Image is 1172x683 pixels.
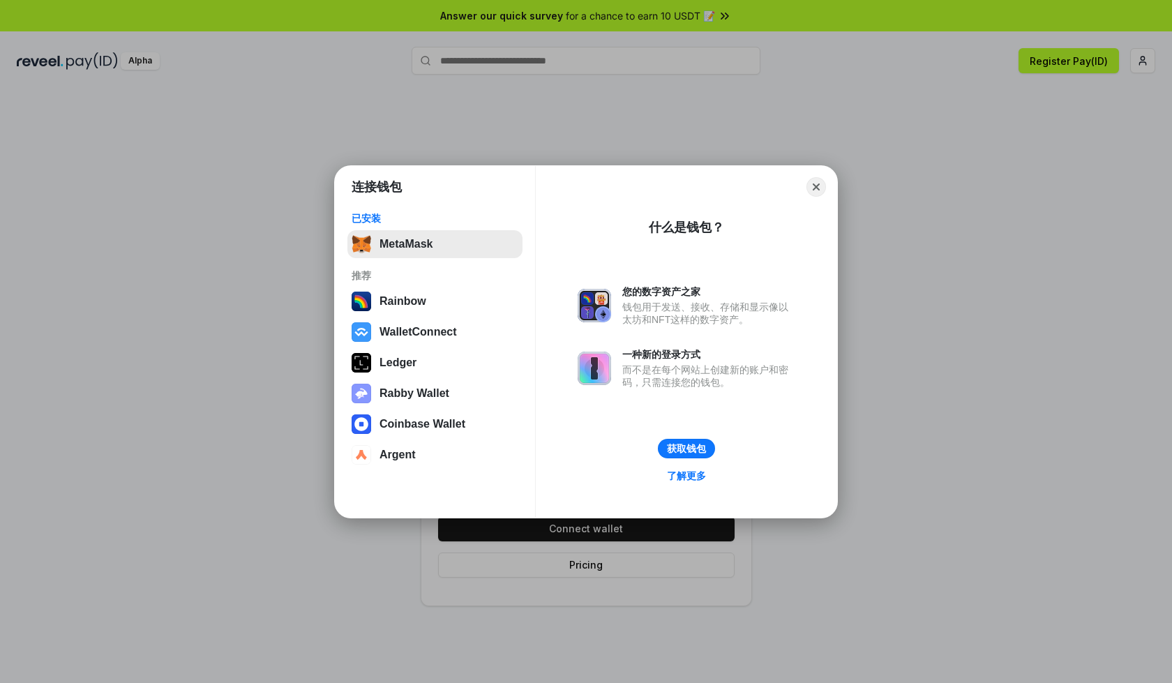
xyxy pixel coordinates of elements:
[347,441,523,469] button: Argent
[347,410,523,438] button: Coinbase Wallet
[352,269,518,282] div: 推荐
[352,445,371,465] img: svg+xml,%3Csvg%20width%3D%2228%22%20height%3D%2228%22%20viewBox%3D%220%200%2028%2028%22%20fill%3D...
[622,348,795,361] div: 一种新的登录方式
[380,238,433,250] div: MetaMask
[380,418,465,430] div: Coinbase Wallet
[578,289,611,322] img: svg+xml,%3Csvg%20xmlns%3D%22http%3A%2F%2Fwww.w3.org%2F2000%2Fsvg%22%20fill%3D%22none%22%20viewBox...
[667,470,706,482] div: 了解更多
[352,212,518,225] div: 已安装
[380,356,416,369] div: Ledger
[352,179,402,195] h1: 连接钱包
[352,322,371,342] img: svg+xml,%3Csvg%20width%3D%2228%22%20height%3D%2228%22%20viewBox%3D%220%200%2028%2028%22%20fill%3D...
[806,177,826,197] button: Close
[352,292,371,311] img: svg+xml,%3Csvg%20width%3D%22120%22%20height%3D%22120%22%20viewBox%3D%220%200%20120%20120%22%20fil...
[347,380,523,407] button: Rabby Wallet
[380,326,457,338] div: WalletConnect
[347,349,523,377] button: Ledger
[649,219,724,236] div: 什么是钱包？
[622,301,795,326] div: 钱包用于发送、接收、存储和显示像以太坊和NFT这样的数字资产。
[667,442,706,455] div: 获取钱包
[352,234,371,254] img: svg+xml,%3Csvg%20fill%3D%22none%22%20height%3D%2233%22%20viewBox%3D%220%200%2035%2033%22%20width%...
[380,449,416,461] div: Argent
[352,414,371,434] img: svg+xml,%3Csvg%20width%3D%2228%22%20height%3D%2228%22%20viewBox%3D%220%200%2028%2028%22%20fill%3D...
[347,287,523,315] button: Rainbow
[347,230,523,258] button: MetaMask
[352,384,371,403] img: svg+xml,%3Csvg%20xmlns%3D%22http%3A%2F%2Fwww.w3.org%2F2000%2Fsvg%22%20fill%3D%22none%22%20viewBox...
[352,353,371,373] img: svg+xml,%3Csvg%20xmlns%3D%22http%3A%2F%2Fwww.w3.org%2F2000%2Fsvg%22%20width%3D%2228%22%20height%3...
[622,285,795,298] div: 您的数字资产之家
[380,295,426,308] div: Rainbow
[578,352,611,385] img: svg+xml,%3Csvg%20xmlns%3D%22http%3A%2F%2Fwww.w3.org%2F2000%2Fsvg%22%20fill%3D%22none%22%20viewBox...
[622,363,795,389] div: 而不是在每个网站上创建新的账户和密码，只需连接您的钱包。
[380,387,449,400] div: Rabby Wallet
[347,318,523,346] button: WalletConnect
[658,439,715,458] button: 获取钱包
[659,467,714,485] a: 了解更多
